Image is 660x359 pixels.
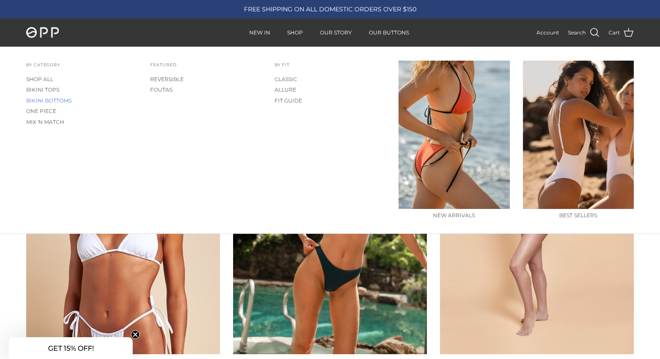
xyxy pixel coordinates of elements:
span: Cart [608,28,620,37]
a: ALLURE [275,85,385,95]
a: ONE PIECE [26,106,137,116]
div: BEST SELLERS [523,212,634,219]
a: SHOP ALL [26,74,137,85]
a: Search [568,27,600,38]
div: GET 15% OFF!Close teaser [9,337,133,359]
a: FEATURED [150,62,176,74]
a: BIKINI BOTTOMS [26,96,137,106]
a: NEW ARRIVALS [399,61,509,219]
a: CLASSIC [275,74,385,85]
div: FREE SHIPPING ON ALL DOMESTIC ORDERS OVER $150 [200,5,460,13]
a: MIX 'N MATCH [26,117,137,127]
a: OUR STORY [312,19,360,46]
a: OUR BUTTONS [361,19,417,46]
span: Search [568,28,586,37]
a: BY FIT [275,62,290,74]
a: REVERSIBLE [150,74,261,85]
a: BY CATEGORY [26,62,60,74]
a: BIKINI TOPS [26,85,137,95]
a: Cart [608,27,634,38]
a: FOUTAS [150,85,261,95]
img: OPP Swimwear [26,27,59,38]
div: NEW ARRIVALS [399,212,509,219]
button: Close teaser [131,330,140,339]
a: FIT GUIDE [275,96,385,106]
a: BEST SELLERS [523,61,634,219]
div: Primary [131,19,528,46]
a: SHOP [279,19,311,46]
span: GET 15% OFF! [48,344,94,352]
a: Account [536,28,559,37]
a: NEW IN [241,19,278,46]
